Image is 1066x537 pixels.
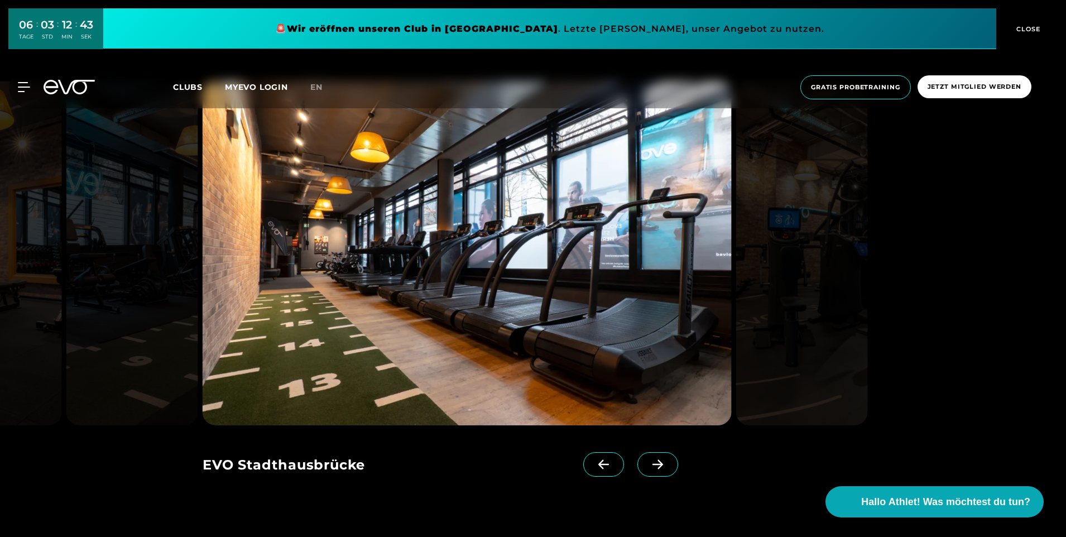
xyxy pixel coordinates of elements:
button: Hallo Athlet! Was möchtest du tun? [825,486,1044,517]
img: evofitness [736,81,868,425]
span: Hallo Athlet! Was möchtest du tun? [861,495,1030,510]
span: Gratis Probetraining [811,83,900,92]
div: STD [41,33,54,41]
img: evofitness [66,81,198,425]
div: : [36,18,38,47]
div: 43 [80,17,93,33]
img: evofitness [203,81,731,425]
span: Clubs [173,82,203,92]
button: CLOSE [996,8,1058,49]
div: SEK [80,33,93,41]
span: CLOSE [1014,24,1041,34]
div: MIN [61,33,73,41]
div: 12 [61,17,73,33]
div: TAGE [19,33,33,41]
a: en [310,81,336,94]
a: MYEVO LOGIN [225,82,288,92]
a: Clubs [173,81,225,92]
a: Jetzt Mitglied werden [914,75,1035,99]
div: 06 [19,17,33,33]
div: : [57,18,59,47]
div: 03 [41,17,54,33]
span: en [310,82,323,92]
a: Gratis Probetraining [797,75,914,99]
div: : [75,18,77,47]
span: Jetzt Mitglied werden [928,82,1021,92]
